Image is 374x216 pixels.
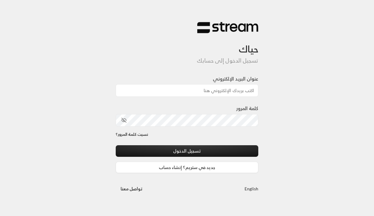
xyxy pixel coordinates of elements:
[197,22,258,34] img: Stream Logo
[116,185,148,193] a: تواصل معنا
[116,34,259,55] h3: حياك
[116,183,148,194] button: تواصل معنا
[116,162,259,173] a: جديد في ستريم؟ إنشاء حساب
[116,131,148,138] a: نسيت كلمة المرور؟
[116,84,259,97] input: اكتب بريدك الإلكتروني هنا
[116,145,259,157] button: تسجيل الدخول
[236,105,258,112] label: كلمة المرور
[119,115,129,125] button: toggle password visibility
[213,75,258,82] label: عنوان البريد الإلكتروني
[116,57,259,64] h5: تسجيل الدخول إلى حسابك
[245,183,258,194] a: English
